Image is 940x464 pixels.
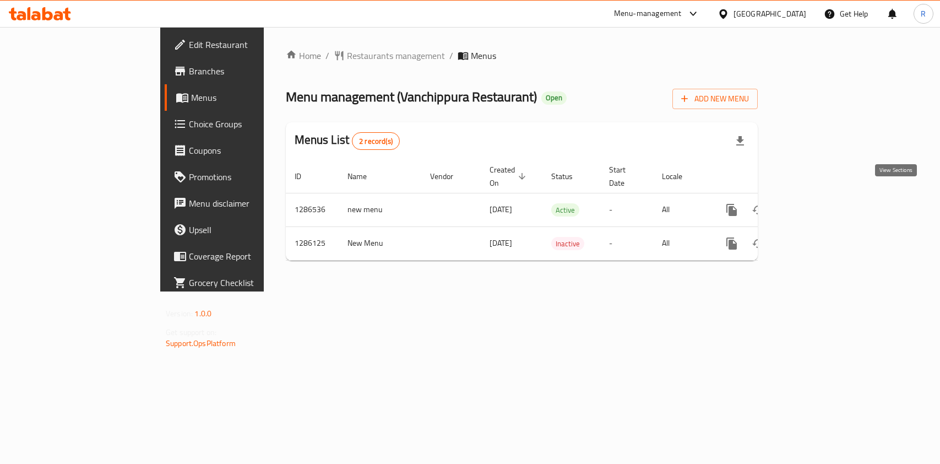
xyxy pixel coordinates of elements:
[609,163,640,190] span: Start Date
[189,38,308,51] span: Edit Restaurant
[165,164,317,190] a: Promotions
[189,276,308,289] span: Grocery Checklist
[194,306,211,321] span: 1.0.0
[719,197,745,223] button: more
[165,269,317,296] a: Grocery Checklist
[614,7,682,20] div: Menu-management
[295,170,316,183] span: ID
[325,49,329,62] li: /
[165,217,317,243] a: Upsell
[449,49,453,62] li: /
[189,64,308,78] span: Branches
[165,190,317,217] a: Menu disclaimer
[490,236,512,250] span: [DATE]
[600,193,653,226] td: -
[334,49,445,62] a: Restaurants management
[672,89,758,109] button: Add New Menu
[551,170,587,183] span: Status
[745,197,771,223] button: Change Status
[165,111,317,137] a: Choice Groups
[541,91,567,105] div: Open
[541,93,567,102] span: Open
[286,84,537,109] span: Menu management ( Vanchippura Restaurant )
[681,92,749,106] span: Add New Menu
[551,204,579,217] span: Active
[727,128,753,154] div: Export file
[339,193,421,226] td: new menu
[166,336,236,350] a: Support.OpsPlatform
[189,144,308,157] span: Coupons
[189,250,308,263] span: Coverage Report
[286,49,758,62] nav: breadcrumb
[347,170,381,183] span: Name
[165,137,317,164] a: Coupons
[165,58,317,84] a: Branches
[921,8,926,20] span: R
[662,170,697,183] span: Locale
[189,117,308,131] span: Choice Groups
[745,230,771,257] button: Change Status
[551,203,579,217] div: Active
[165,243,317,269] a: Coverage Report
[189,197,308,210] span: Menu disclaimer
[551,238,584,250] span: Inactive
[490,163,529,190] span: Created On
[653,226,710,260] td: All
[719,230,745,257] button: more
[490,202,512,217] span: [DATE]
[352,136,399,147] span: 2 record(s)
[295,132,400,150] h2: Menus List
[189,223,308,236] span: Upsell
[189,170,308,184] span: Promotions
[166,306,193,321] span: Version:
[430,170,468,183] span: Vendor
[471,49,496,62] span: Menus
[710,160,833,193] th: Actions
[286,160,833,261] table: enhanced table
[653,193,710,226] td: All
[600,226,653,260] td: -
[339,226,421,260] td: New Menu
[191,91,308,104] span: Menus
[166,325,216,339] span: Get support on:
[352,132,400,150] div: Total records count
[347,49,445,62] span: Restaurants management
[165,31,317,58] a: Edit Restaurant
[733,8,806,20] div: [GEOGRAPHIC_DATA]
[165,84,317,111] a: Menus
